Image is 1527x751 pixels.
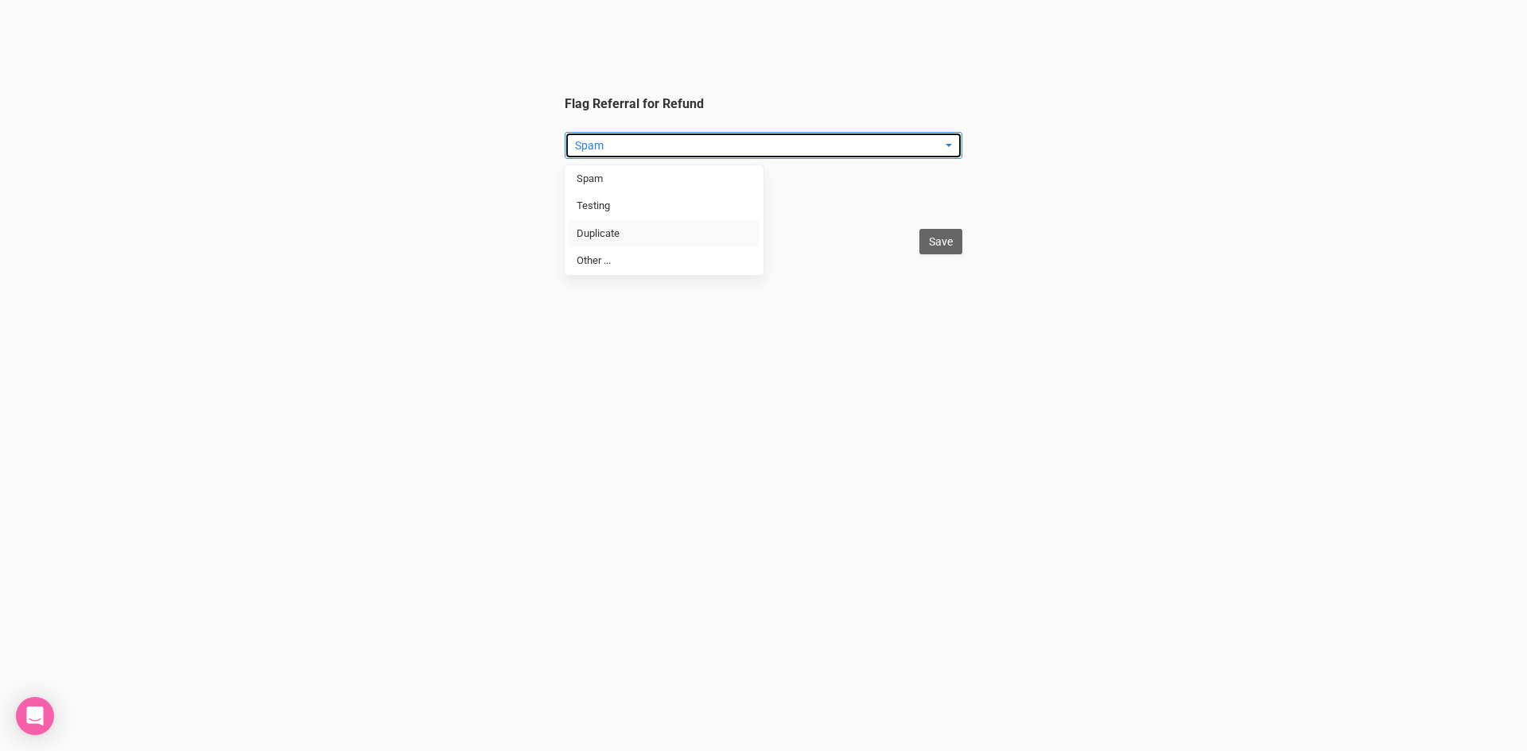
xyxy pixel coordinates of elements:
[565,132,962,159] button: Spam
[575,137,942,153] span: Spam
[577,254,611,269] span: Other ...
[577,226,620,242] span: Duplicate
[919,229,962,254] input: Save
[16,697,54,735] div: Open Intercom Messenger
[565,95,962,218] legend: Flag Referral for Refund
[577,199,610,214] span: Testing
[577,172,603,187] span: Spam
